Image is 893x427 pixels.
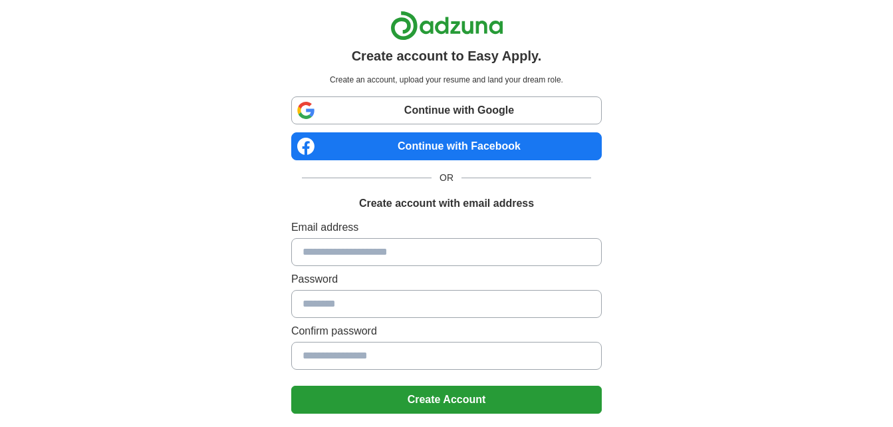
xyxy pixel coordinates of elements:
h1: Create account to Easy Apply. [352,46,542,66]
img: Adzuna logo [390,11,503,41]
label: Email address [291,219,602,235]
label: Confirm password [291,323,602,339]
a: Continue with Google [291,96,602,124]
span: OR [432,171,461,185]
h1: Create account with email address [359,196,534,212]
a: Continue with Facebook [291,132,602,160]
label: Password [291,271,602,287]
button: Create Account [291,386,602,414]
p: Create an account, upload your resume and land your dream role. [294,74,599,86]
